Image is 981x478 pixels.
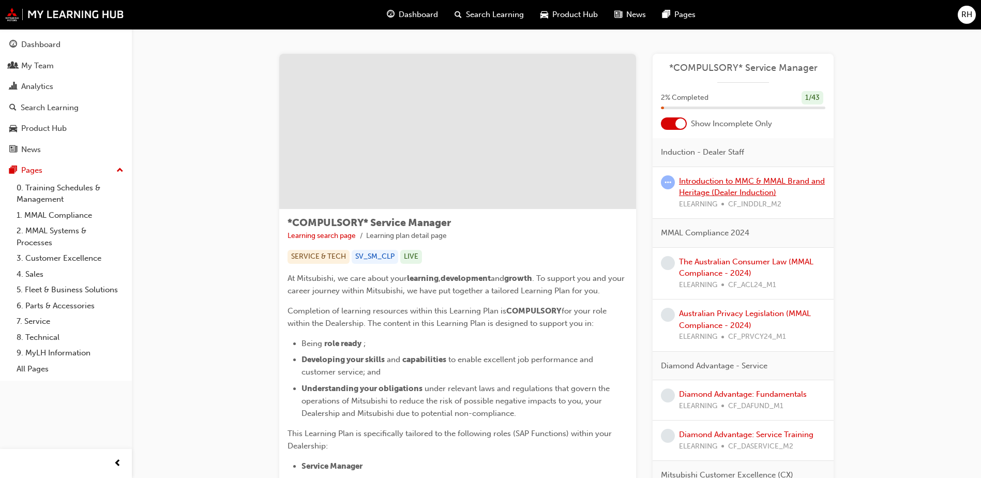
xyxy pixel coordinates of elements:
[4,77,128,96] a: Analytics
[9,62,17,71] span: people-icon
[12,361,128,377] a: All Pages
[9,166,17,175] span: pages-icon
[4,56,128,76] a: My Team
[379,4,446,25] a: guage-iconDashboard
[439,274,441,283] span: ,
[352,250,398,264] div: SV_SM_CLP
[455,8,462,21] span: search-icon
[4,98,128,117] a: Search Learning
[961,9,972,21] span: RH
[679,309,811,330] a: Australian Privacy Legislation (MMAL Compliance - 2024)
[301,339,322,348] span: Being
[12,266,128,282] a: 4. Sales
[288,250,350,264] div: SERVICE & TECH
[532,4,606,25] a: car-iconProduct Hub
[114,457,122,470] span: prev-icon
[679,199,717,211] span: ELEARNING
[21,102,79,114] div: Search Learning
[402,355,446,364] span: capabilities
[614,8,622,21] span: news-icon
[466,9,524,21] span: Search Learning
[661,62,825,74] a: *COMPULSORY* Service Manager
[661,429,675,443] span: learningRecordVerb_NONE-icon
[364,339,366,348] span: ;
[12,207,128,223] a: 1. MMAL Compliance
[654,4,704,25] a: pages-iconPages
[441,274,491,283] span: development
[21,60,54,72] div: My Team
[9,40,17,50] span: guage-icon
[728,199,781,211] span: CF_INDDLR_M2
[802,91,823,105] div: 1 / 43
[12,250,128,266] a: 3. Customer Excellence
[400,250,422,264] div: LIVE
[4,161,128,180] button: Pages
[958,6,976,24] button: RH
[12,313,128,330] a: 7. Service
[288,306,506,316] span: Completion of learning resources within this Learning Plan is
[5,8,124,21] img: mmal
[679,279,717,291] span: ELEARNING
[491,274,504,283] span: and
[301,461,363,471] span: Service Manager
[4,33,128,161] button: DashboardMy TeamAnalyticsSearch LearningProduct HubNews
[9,124,17,133] span: car-icon
[288,274,627,295] span: . To support you and your career journey within Mitsubishi, we have put together a tailored Learn...
[12,180,128,207] a: 0. Training Schedules & Management
[728,331,786,343] span: CF_PRVCY24_M1
[679,257,813,278] a: The Australian Consumer Law (MMAL Compliance - 2024)
[366,230,447,242] li: Learning plan detail page
[506,306,562,316] span: COMPULSORY
[691,118,772,130] span: Show Incomplete Only
[661,146,744,158] span: Induction - Dealer Staff
[661,175,675,189] span: learningRecordVerb_ATTEMPT-icon
[21,39,61,51] div: Dashboard
[301,384,612,418] span: under relevant laws and regulations that govern the operations of Mitsubishi to reduce the risk o...
[9,103,17,113] span: search-icon
[21,165,42,176] div: Pages
[324,339,361,348] span: role ready
[9,145,17,155] span: news-icon
[679,390,807,399] a: Diamond Advantage: Fundamentals
[4,35,128,54] a: Dashboard
[606,4,654,25] a: news-iconNews
[661,360,767,372] span: Diamond Advantage - Service
[21,81,53,93] div: Analytics
[504,274,532,283] span: growth
[12,298,128,314] a: 6. Parts & Accessories
[301,355,385,364] span: Developing your skills
[12,330,128,346] a: 8. Technical
[407,274,439,283] span: learning
[9,82,17,92] span: chart-icon
[288,429,614,451] span: This Learning Plan is specifically tailored to the following roles (SAP Functions) within your De...
[552,9,598,21] span: Product Hub
[4,119,128,138] a: Product Hub
[728,400,783,412] span: CF_DAFUND_M1
[399,9,438,21] span: Dashboard
[679,430,813,439] a: Diamond Advantage: Service Training
[661,256,675,270] span: learningRecordVerb_NONE-icon
[728,441,793,453] span: CF_DASERVICE_M2
[301,384,422,393] span: Understanding your obligations
[626,9,646,21] span: News
[301,355,595,377] span: to enable excellent job performance and customer service; and
[728,279,776,291] span: CF_ACL24_M1
[661,227,749,239] span: MMAL Compliance 2024
[679,176,825,198] a: Introduction to MMC & MMAL Brand and Heritage (Dealer Induction)
[387,355,400,364] span: and
[387,8,395,21] span: guage-icon
[679,400,717,412] span: ELEARNING
[21,123,67,135] div: Product Hub
[661,308,675,322] span: learningRecordVerb_NONE-icon
[288,231,356,240] a: Learning search page
[540,8,548,21] span: car-icon
[21,144,41,156] div: News
[679,441,717,453] span: ELEARNING
[4,140,128,159] a: News
[12,345,128,361] a: 9. MyLH Information
[679,331,717,343] span: ELEARNING
[116,164,124,177] span: up-icon
[674,9,696,21] span: Pages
